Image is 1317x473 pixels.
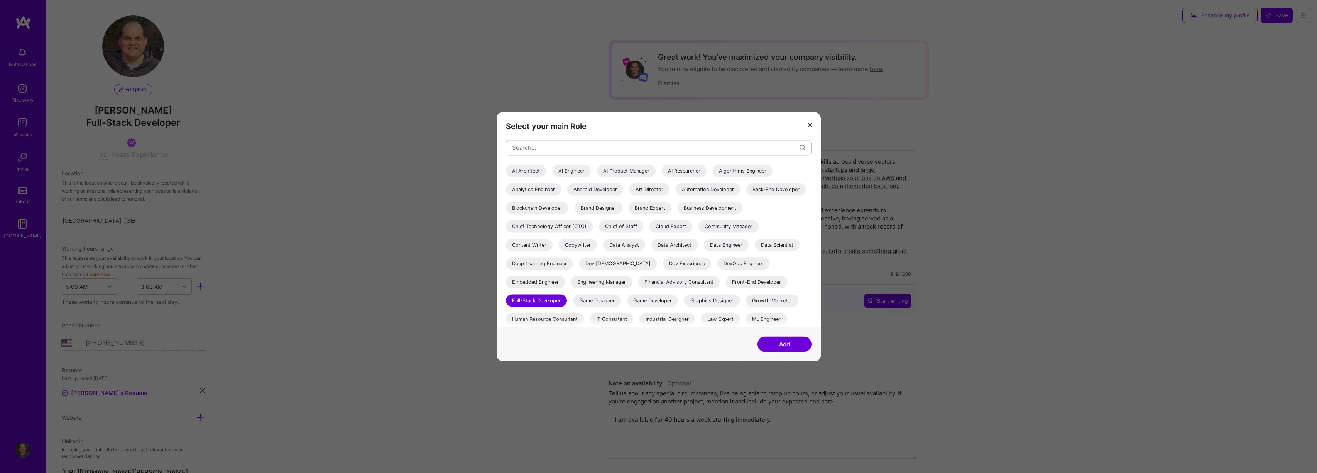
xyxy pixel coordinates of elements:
i: icon Close [808,123,812,127]
div: Brand Designer [575,202,622,214]
div: Deep Learning Engineer [506,257,573,270]
div: Copywriter [559,239,597,251]
div: Embedded Engineer [506,276,565,288]
div: Android Developer [567,183,623,195]
div: Brand Expert [629,202,671,214]
div: Community Manager [698,220,759,232]
div: Financial Advisory Consultant [638,276,720,288]
button: Add [757,336,812,352]
div: Front-End Developer [726,276,787,288]
div: Algorithms Engineer [713,164,773,177]
div: Back-End Developer [746,183,806,195]
div: Game Designer [573,294,621,307]
div: AI Architect [506,164,546,177]
div: Dev Experience [663,257,711,270]
div: Engineering Manager [571,276,632,288]
div: IT Consultant [590,313,633,325]
div: Law Expert [701,313,740,325]
div: Data Scientist [755,239,800,251]
div: Human Resource Consultant [506,313,584,325]
div: Data Analyst [603,239,645,251]
div: Full-Stack Developer [506,294,567,307]
div: Chief of Staff [599,220,643,232]
div: AI Product Manager [597,164,656,177]
div: Data Engineer [704,239,749,251]
div: Content Writer [506,239,553,251]
div: Blockchain Developer [506,202,568,214]
input: Search... [512,138,800,158]
div: Cloud Expert [649,220,692,232]
i: icon Search [800,145,805,151]
h3: Select your main Role [506,121,812,131]
div: Business Development [678,202,742,214]
div: Graphics Designer [684,294,740,307]
div: Growth Marketer [746,294,798,307]
div: Industrial Designer [639,313,695,325]
div: ML Engineer [746,313,787,325]
div: Data Architect [651,239,698,251]
div: Analytics Engineer [506,183,561,195]
div: Dev [DEMOGRAPHIC_DATA] [579,257,657,270]
div: DevOps Engineer [717,257,770,270]
div: AI Researcher [662,164,707,177]
div: Game Developer [627,294,678,307]
div: modal [497,112,821,361]
div: Art Director [629,183,669,195]
div: Automation Developer [676,183,740,195]
div: AI Engineer [552,164,591,177]
div: Chief Technology Officer (CTO) [506,220,593,232]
